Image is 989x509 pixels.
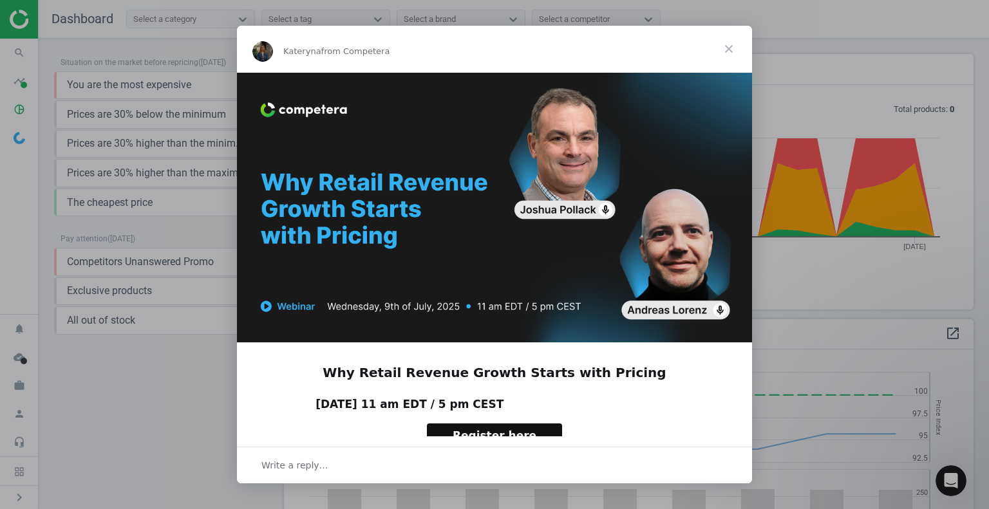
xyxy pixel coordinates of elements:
span: Close [706,26,752,72]
span: Register here [453,429,536,442]
img: Profile image for Kateryna [252,41,273,62]
b: Why Retail Revenue Growth Starts with Pricing [323,365,666,380]
a: Register here [427,423,562,449]
span: Kateryna [283,46,321,56]
b: [DATE] 11 am EDT / 5 pm CEST [316,398,504,411]
div: Open conversation and reply [237,447,752,483]
span: Write a reply… [261,457,328,474]
span: from Competera [321,46,390,56]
